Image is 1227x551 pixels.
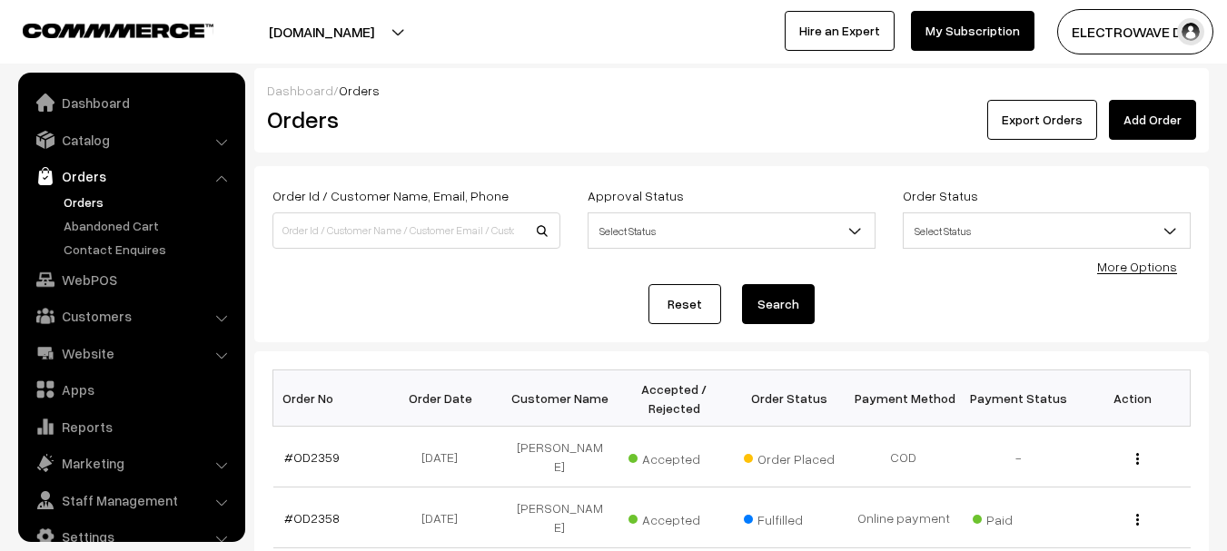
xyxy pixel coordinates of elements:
[273,370,388,427] th: Order No
[628,506,719,529] span: Accepted
[23,373,239,406] a: Apps
[388,487,502,548] td: [DATE]
[1075,370,1190,427] th: Action
[742,284,815,324] button: Search
[846,427,961,487] td: COD
[648,284,721,324] a: Reset
[205,9,438,54] button: [DOMAIN_NAME]
[23,447,239,479] a: Marketing
[23,300,239,332] a: Customers
[267,81,1196,100] div: /
[744,506,835,529] span: Fulfilled
[903,186,978,205] label: Order Status
[388,427,502,487] td: [DATE]
[23,160,239,192] a: Orders
[23,263,239,296] a: WebPOS
[23,484,239,517] a: Staff Management
[339,83,380,98] span: Orders
[1177,18,1204,45] img: user
[272,186,509,205] label: Order Id / Customer Name, Email, Phone
[961,370,1075,427] th: Payment Status
[502,427,617,487] td: [PERSON_NAME]
[388,370,502,427] th: Order Date
[59,192,239,212] a: Orders
[987,100,1097,140] button: Export Orders
[1097,259,1177,274] a: More Options
[785,11,895,51] a: Hire an Expert
[284,449,340,465] a: #OD2359
[272,212,560,249] input: Order Id / Customer Name / Customer Email / Customer Phone
[1109,100,1196,140] a: Add Order
[23,86,239,119] a: Dashboard
[732,370,846,427] th: Order Status
[23,337,239,369] a: Website
[59,240,239,259] a: Contact Enquires
[1136,453,1139,465] img: Menu
[502,370,617,427] th: Customer Name
[23,123,239,156] a: Catalog
[588,212,876,249] span: Select Status
[23,18,182,40] a: COMMMERCE
[628,445,719,468] span: Accepted
[961,427,1075,487] td: -
[588,186,684,205] label: Approval Status
[744,445,835,468] span: Order Placed
[1136,514,1139,526] img: Menu
[904,215,1190,247] span: Select Status
[973,506,1064,529] span: Paid
[617,370,731,427] th: Accepted / Rejected
[59,216,239,235] a: Abandoned Cart
[502,487,617,548] td: [PERSON_NAME]
[846,487,961,548] td: Online payment
[23,24,213,37] img: COMMMERCE
[589,215,875,247] span: Select Status
[23,410,239,443] a: Reports
[1057,9,1213,54] button: ELECTROWAVE DE…
[267,105,559,133] h2: Orders
[911,11,1034,51] a: My Subscription
[284,510,340,526] a: #OD2358
[903,212,1191,249] span: Select Status
[267,83,333,98] a: Dashboard
[846,370,961,427] th: Payment Method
